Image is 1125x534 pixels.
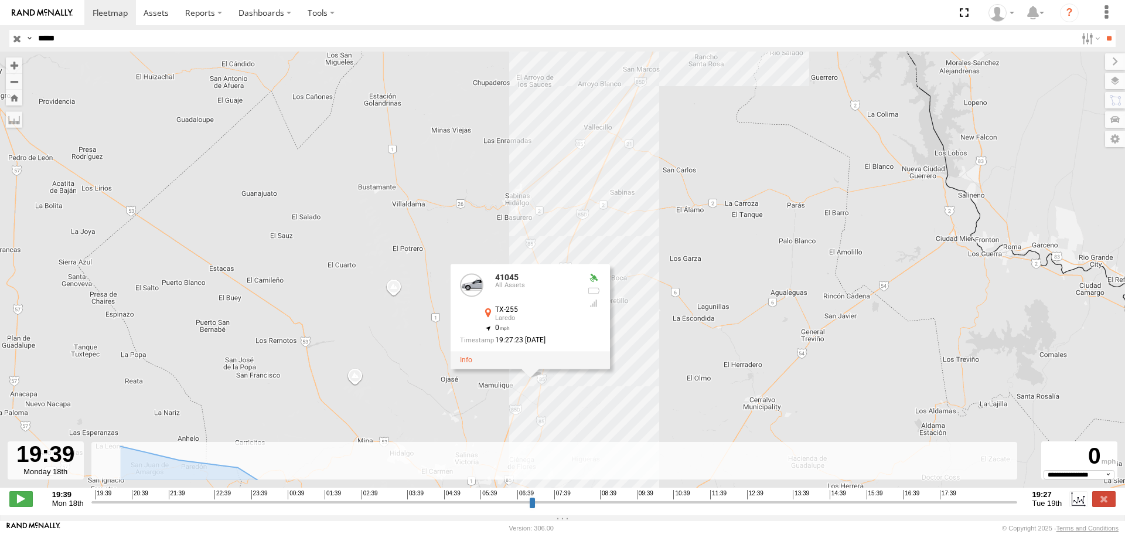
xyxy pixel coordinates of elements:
[6,73,22,90] button: Zoom out
[637,490,653,499] span: 09:39
[495,324,510,332] span: 0
[460,336,577,344] div: Date/time of location update
[214,490,231,499] span: 22:39
[495,306,577,314] div: TX-255
[25,30,34,47] label: Search Query
[747,490,763,499] span: 12:39
[495,282,577,289] div: All Assets
[1105,131,1125,147] label: Map Settings
[460,273,483,297] a: View Asset Details
[1002,525,1119,532] div: © Copyright 2025 -
[600,490,616,499] span: 08:39
[1092,491,1116,506] label: Close
[1056,525,1119,532] a: Terms and Conditions
[554,490,571,499] span: 07:39
[288,490,304,499] span: 00:39
[587,273,601,283] div: Valid GPS Fix
[940,490,956,499] span: 17:39
[1043,443,1116,470] div: 0
[6,90,22,106] button: Zoom Home
[867,490,883,499] span: 15:39
[9,491,33,506] label: Play/Stop
[460,356,472,365] a: View Asset Details
[407,490,424,499] span: 03:39
[587,286,601,295] div: No battery health information received from this device.
[325,490,341,499] span: 01:39
[517,490,534,499] span: 06:39
[444,490,461,499] span: 04:39
[495,315,577,322] div: Laredo
[6,522,60,534] a: Visit our Website
[587,298,601,308] div: Last Event GSM Signal Strength
[52,499,84,508] span: Mon 18th Aug 2025
[6,57,22,73] button: Zoom in
[830,490,846,499] span: 14:39
[903,490,919,499] span: 16:39
[984,4,1018,22] div: Caseta Laredo TX
[710,490,727,499] span: 11:39
[1077,30,1102,47] label: Search Filter Options
[132,490,148,499] span: 20:39
[793,490,809,499] span: 13:39
[1032,499,1062,508] span: Tue 19th Aug 2025
[673,490,690,499] span: 10:39
[495,273,519,282] a: 41045
[509,525,554,532] div: Version: 306.00
[52,490,84,499] strong: 19:39
[480,490,497,499] span: 05:39
[95,490,111,499] span: 19:39
[169,490,185,499] span: 21:39
[1032,490,1062,499] strong: 19:27
[1060,4,1079,22] i: ?
[12,9,73,17] img: rand-logo.svg
[362,490,378,499] span: 02:39
[6,111,22,128] label: Measure
[251,490,268,499] span: 23:39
